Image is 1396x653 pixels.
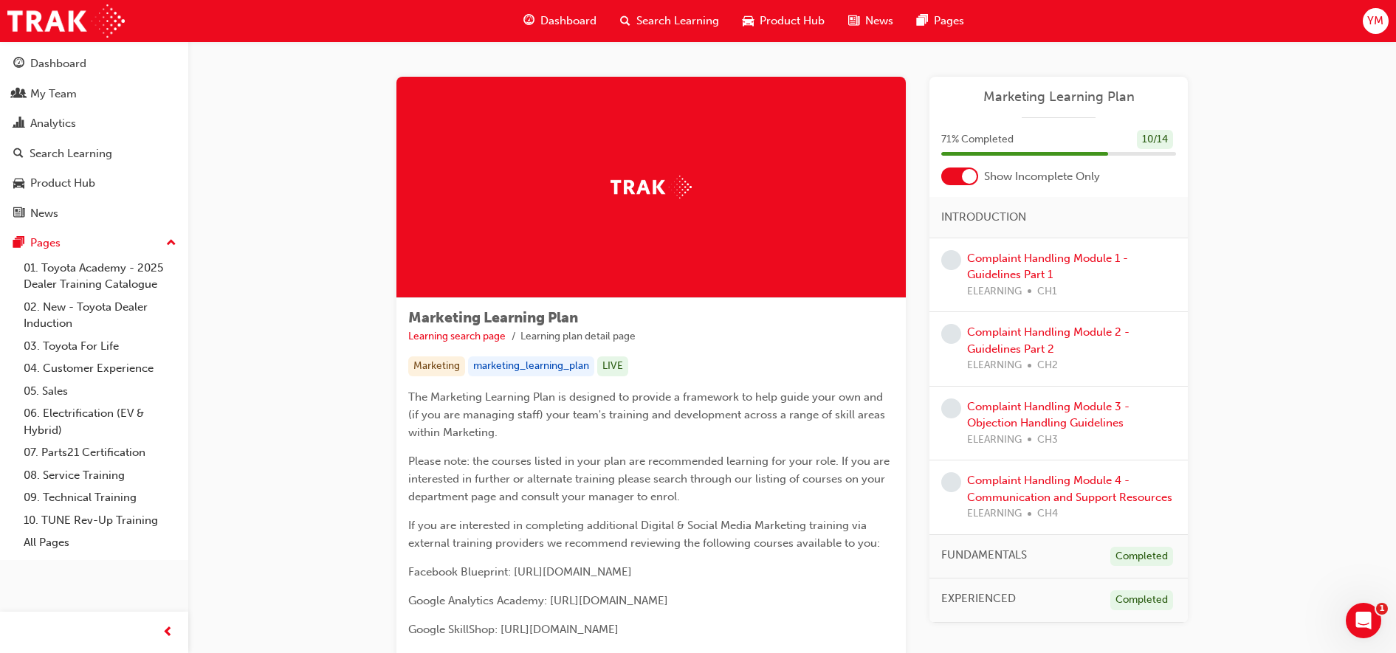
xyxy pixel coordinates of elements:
[30,86,77,103] div: My Team
[162,623,173,642] span: prev-icon
[408,309,578,326] span: Marketing Learning Plan
[7,4,125,38] img: Trak
[760,13,825,30] span: Product Hub
[520,328,636,345] li: Learning plan detail page
[6,170,182,197] a: Product Hub
[967,474,1172,504] a: Complaint Handling Module 4 - Communication and Support Resources
[967,283,1022,300] span: ELEARNING
[408,330,506,342] a: Learning search page
[13,117,24,131] span: chart-icon
[523,12,534,30] span: guage-icon
[18,380,182,403] a: 05. Sales
[166,234,176,253] span: up-icon
[408,623,619,636] span: Google SkillShop: [URL][DOMAIN_NAME]
[611,176,692,198] img: Trak
[636,13,719,30] span: Search Learning
[731,6,836,36] a: car-iconProduct Hub
[18,296,182,335] a: 02. New - Toyota Dealer Induction
[30,145,112,162] div: Search Learning
[967,325,1129,356] a: Complaint Handling Module 2 - Guidelines Part 2
[18,357,182,380] a: 04. Customer Experience
[30,235,61,252] div: Pages
[6,47,182,229] button: DashboardMy TeamAnalyticsSearch LearningProduct HubNews
[941,131,1014,148] span: 71 % Completed
[1363,8,1389,34] button: YM
[18,486,182,509] a: 09. Technical Training
[941,324,961,344] span: learningRecordVerb_NONE-icon
[408,594,668,607] span: Google Analytics Academy: [URL][DOMAIN_NAME]
[967,252,1128,282] a: Complaint Handling Module 1 - Guidelines Part 1
[540,13,596,30] span: Dashboard
[836,6,905,36] a: news-iconNews
[917,12,928,30] span: pages-icon
[620,12,630,30] span: search-icon
[30,175,95,192] div: Product Hub
[1110,590,1173,610] div: Completed
[941,89,1176,106] a: Marketing Learning Plan
[18,509,182,532] a: 10. TUNE Rev-Up Training
[6,50,182,77] a: Dashboard
[1346,603,1381,638] iframe: Intercom live chat
[13,148,24,161] span: search-icon
[1037,283,1057,300] span: CH1
[30,115,76,132] div: Analytics
[18,531,182,554] a: All Pages
[967,432,1022,449] span: ELEARNING
[30,205,58,222] div: News
[1037,432,1058,449] span: CH3
[18,257,182,296] a: 01. Toyota Academy - 2025 Dealer Training Catalogue
[941,472,961,492] span: learningRecordVerb_NONE-icon
[408,390,888,439] span: The Marketing Learning Plan is designed to provide a framework to help guide your own and (if you...
[905,6,976,36] a: pages-iconPages
[408,565,632,578] span: Facebook Blueprint: [URL][DOMAIN_NAME]
[1037,505,1058,522] span: CH4
[984,168,1100,185] span: Show Incomplete Only
[865,13,893,30] span: News
[967,505,1022,522] span: ELEARNING
[6,140,182,167] a: Search Learning
[30,55,86,72] div: Dashboard
[1110,547,1173,567] div: Completed
[13,177,24,190] span: car-icon
[934,13,964,30] span: Pages
[18,402,182,441] a: 06. Electrification (EV & Hybrid)
[848,12,859,30] span: news-icon
[967,357,1022,374] span: ELEARNING
[941,250,961,270] span: learningRecordVerb_NONE-icon
[18,335,182,358] a: 03. Toyota For Life
[1376,603,1388,615] span: 1
[18,441,182,464] a: 07. Parts21 Certification
[6,80,182,108] a: My Team
[13,88,24,101] span: people-icon
[6,200,182,227] a: News
[941,590,1016,607] span: EXPERIENCED
[6,229,182,257] button: Pages
[13,207,24,221] span: news-icon
[408,455,893,503] span: Please note: the courses listed in your plan are recommended learning for your role. If you are i...
[468,356,594,376] div: marketing_learning_plan
[743,12,754,30] span: car-icon
[1367,13,1383,30] span: YM
[941,398,961,418] span: learningRecordVerb_NONE-icon
[6,110,182,137] a: Analytics
[597,356,628,376] div: LIVE
[1037,357,1058,374] span: CH2
[18,464,182,487] a: 08. Service Training
[408,356,465,376] div: Marketing
[13,58,24,71] span: guage-icon
[13,237,24,250] span: pages-icon
[1137,130,1173,150] div: 10 / 14
[941,547,1027,564] span: FUNDAMENTALS
[967,400,1129,430] a: Complaint Handling Module 3 - Objection Handling Guidelines
[408,519,880,550] span: If you are interested in completing additional Digital & Social Media Marketing training via exte...
[512,6,608,36] a: guage-iconDashboard
[608,6,731,36] a: search-iconSearch Learning
[941,209,1026,226] span: INTRODUCTION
